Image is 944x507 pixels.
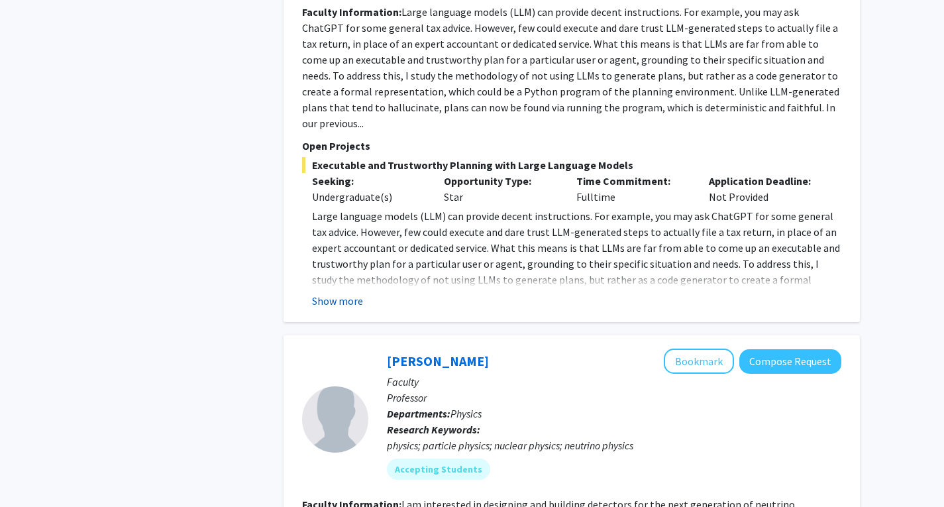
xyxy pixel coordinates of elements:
[302,138,841,154] p: Open Projects
[699,173,831,205] div: Not Provided
[312,293,363,309] button: Show more
[566,173,699,205] div: Fulltime
[576,173,689,189] p: Time Commitment:
[387,423,480,436] b: Research Keywords:
[444,173,556,189] p: Opportunity Type:
[302,5,401,19] b: Faculty Information:
[387,390,841,406] p: Professor
[387,374,841,390] p: Faculty
[312,173,425,189] p: Seeking:
[302,5,839,130] fg-read-more: Large language models (LLM) can provide decent instructions. For example, you may ask ChatGPT for...
[739,349,841,374] button: Compose Request to Michelle Dolinski
[302,157,841,173] span: Executable and Trustworthy Planning with Large Language Models
[450,407,482,420] span: Physics
[10,447,56,497] iframe: Chat
[387,407,450,420] b: Departments:
[434,173,566,205] div: Star
[312,208,841,319] p: Large language models (LLM) can provide decent instructions. For example, you may ask ChatGPT for...
[312,189,425,205] div: Undergraduate(s)
[387,437,841,453] div: physics; particle physics; nuclear physics; neutrino physics
[387,353,489,369] a: [PERSON_NAME]
[709,173,821,189] p: Application Deadline:
[387,459,490,480] mat-chip: Accepting Students
[664,349,734,374] button: Add Michelle Dolinski to Bookmarks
